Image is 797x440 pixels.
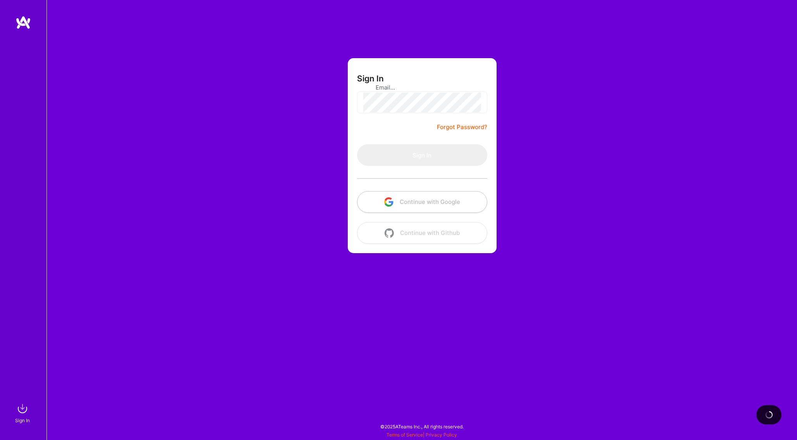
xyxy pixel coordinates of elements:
[357,144,487,166] button: Sign In
[386,432,457,438] span: |
[16,16,31,29] img: logo
[47,417,797,436] div: © 2025 ATeams Inc., All rights reserved.
[437,123,487,132] a: Forgot Password?
[15,416,30,424] div: Sign In
[357,191,487,213] button: Continue with Google
[386,432,423,438] a: Terms of Service
[385,228,394,238] img: icon
[376,78,469,97] input: Email...
[426,432,457,438] a: Privacy Policy
[16,401,30,424] a: sign inSign In
[357,222,487,244] button: Continue with Github
[765,411,773,419] img: loading
[384,197,393,207] img: icon
[357,74,384,83] h3: Sign In
[15,401,30,416] img: sign in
